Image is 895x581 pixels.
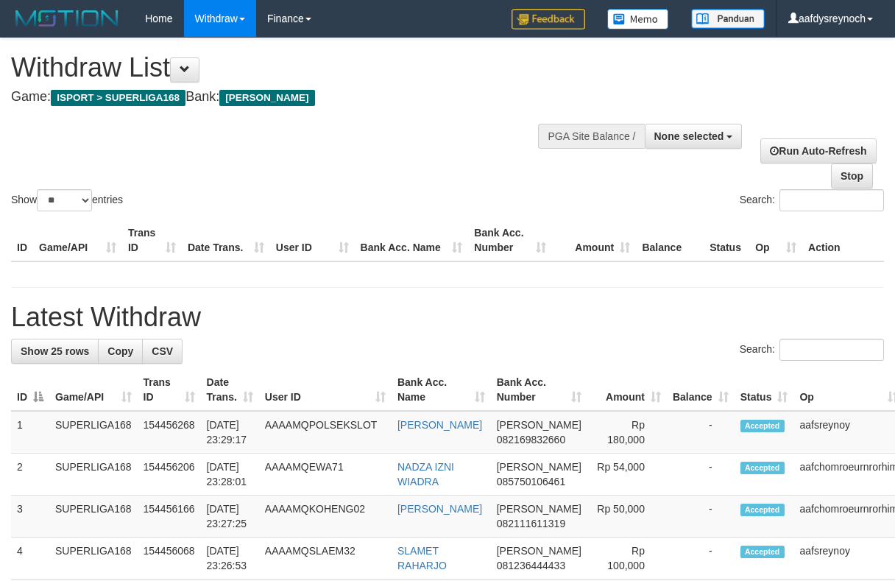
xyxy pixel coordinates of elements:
[587,454,667,496] td: Rp 54,000
[497,518,565,529] span: Copy 082111611319 to clipboard
[49,369,138,411] th: Game/API: activate to sort column ascending
[11,369,49,411] th: ID: activate to sort column descending
[607,9,669,29] img: Button%20Memo.svg
[51,90,185,106] span: ISPORT > SUPERLIGA168
[107,345,133,357] span: Copy
[138,369,201,411] th: Trans ID: activate to sort column ascending
[497,560,565,571] span: Copy 081236444433 to clipboard
[704,219,749,261] th: Status
[740,462,785,474] span: Accepted
[138,538,201,580] td: 154456068
[33,219,122,261] th: Game/API
[49,496,138,538] td: SUPERLIGA168
[49,454,138,496] td: SUPERLIGA168
[667,369,735,411] th: Balance: activate to sort column ascending
[259,538,392,580] td: AAAAMQSLAEM32
[11,303,884,332] h1: Latest Withdraw
[538,124,644,149] div: PGA Site Balance /
[138,411,201,454] td: 154456268
[11,53,582,82] h1: Withdraw List
[98,339,143,364] a: Copy
[587,496,667,538] td: Rp 50,000
[219,90,314,106] span: [PERSON_NAME]
[355,219,469,261] th: Bank Acc. Name
[497,419,581,431] span: [PERSON_NAME]
[740,546,785,558] span: Accepted
[201,411,259,454] td: [DATE] 23:29:17
[740,189,884,211] label: Search:
[201,496,259,538] td: [DATE] 23:27:25
[740,420,785,432] span: Accepted
[49,411,138,454] td: SUPERLIGA168
[587,411,667,454] td: Rp 180,000
[760,138,876,163] a: Run Auto-Refresh
[749,219,802,261] th: Op
[259,454,392,496] td: AAAAMQEWA71
[667,538,735,580] td: -
[259,411,392,454] td: AAAAMQPOLSEKSLOT
[142,339,183,364] a: CSV
[667,496,735,538] td: -
[497,503,581,515] span: [PERSON_NAME]
[11,538,49,580] td: 4
[740,504,785,516] span: Accepted
[138,454,201,496] td: 154456206
[397,503,482,515] a: [PERSON_NAME]
[497,434,565,446] span: Copy 082169832660 to clipboard
[182,219,270,261] th: Date Trans.
[735,369,794,411] th: Status: activate to sort column ascending
[667,454,735,496] td: -
[779,339,884,361] input: Search:
[11,339,99,364] a: Show 25 rows
[259,496,392,538] td: AAAAMQKOHENG02
[491,369,587,411] th: Bank Acc. Number: activate to sort column ascending
[497,476,565,487] span: Copy 085750106461 to clipboard
[497,545,581,557] span: [PERSON_NAME]
[587,538,667,580] td: Rp 100,000
[392,369,491,411] th: Bank Acc. Name: activate to sort column ascending
[138,496,201,538] td: 154456166
[587,369,667,411] th: Amount: activate to sort column ascending
[122,219,182,261] th: Trans ID
[270,219,355,261] th: User ID
[468,219,552,261] th: Bank Acc. Number
[497,461,581,473] span: [PERSON_NAME]
[11,496,49,538] td: 3
[397,419,482,431] a: [PERSON_NAME]
[11,189,123,211] label: Show entries
[691,9,765,29] img: panduan.png
[201,538,259,580] td: [DATE] 23:26:53
[201,369,259,411] th: Date Trans.: activate to sort column ascending
[645,124,743,149] button: None selected
[201,454,259,496] td: [DATE] 23:28:01
[152,345,173,357] span: CSV
[11,7,123,29] img: MOTION_logo.png
[11,219,33,261] th: ID
[397,461,454,487] a: NADZA IZNI WIADRA
[397,545,447,571] a: SLAMET RAHARJO
[552,219,636,261] th: Amount
[11,454,49,496] td: 2
[512,9,585,29] img: Feedback.jpg
[37,189,92,211] select: Showentries
[667,411,735,454] td: -
[654,130,724,142] span: None selected
[636,219,704,261] th: Balance
[779,189,884,211] input: Search:
[11,90,582,105] h4: Game: Bank:
[259,369,392,411] th: User ID: activate to sort column ascending
[49,538,138,580] td: SUPERLIGA168
[802,219,884,261] th: Action
[11,411,49,454] td: 1
[831,163,873,189] a: Stop
[740,339,884,361] label: Search:
[21,345,89,357] span: Show 25 rows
